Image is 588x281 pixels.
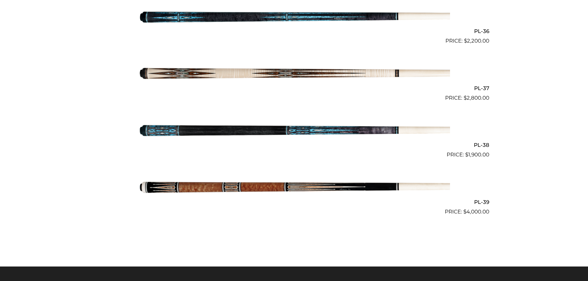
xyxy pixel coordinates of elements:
[464,95,489,101] bdi: 2,800.00
[138,48,450,99] img: PL-37
[99,105,489,159] a: PL-38 $1,900.00
[463,209,489,215] bdi: 4,000.00
[138,161,450,213] img: PL-39
[464,38,489,44] bdi: 2,200.00
[464,95,467,101] span: $
[99,161,489,216] a: PL-39 $4,000.00
[99,48,489,102] a: PL-37 $2,800.00
[465,151,468,158] span: $
[99,26,489,37] h2: PL-36
[138,105,450,156] img: PL-38
[99,196,489,208] h2: PL-39
[463,209,466,215] span: $
[99,82,489,94] h2: PL-37
[465,151,489,158] bdi: 1,900.00
[99,139,489,151] h2: PL-38
[464,38,467,44] span: $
